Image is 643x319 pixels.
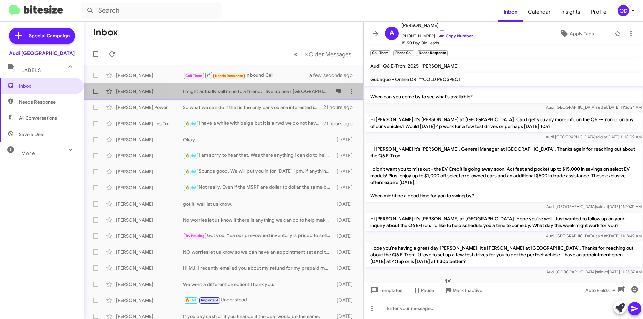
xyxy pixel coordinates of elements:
[21,150,35,156] span: More
[364,284,408,296] button: Templates
[370,50,390,56] small: Call Them
[333,249,358,255] div: [DATE]
[19,99,76,105] span: Needs Response
[333,184,358,191] div: [DATE]
[333,168,358,175] div: [DATE]
[290,47,301,61] button: Previous
[116,249,183,255] div: [PERSON_NAME]
[183,217,333,223] div: No worries let us know if there is anything we can do to help make that choice easier
[408,63,419,69] span: 2025
[546,269,642,274] span: Audi [GEOGRAPHIC_DATA] [DATE] 11:25:37 AM
[185,121,197,126] span: 🔥 Hot
[183,119,323,127] div: I have a white with beige but it is a rwd we do not have any more Quattro with a beige or brown i...
[546,105,642,110] span: Audi [GEOGRAPHIC_DATA] [DATE] 11:36:24 AM
[29,32,70,39] span: Special Campaign
[116,201,183,207] div: [PERSON_NAME]
[183,168,333,175] div: Sounds good. We will put you in for [DATE] 1pm, if anything changes let us know.
[183,265,333,271] div: Hi MJ, I recently emailed you about my refund for my prepaid maintenance and extended warrant. Ca...
[21,67,41,73] span: Labels
[333,136,358,143] div: [DATE]
[369,284,402,296] span: Templates
[333,265,358,271] div: [DATE]
[556,2,586,22] a: Insights
[595,134,607,139] span: said at
[455,282,493,288] span: [PERSON_NAME]
[421,63,459,69] span: [PERSON_NAME]
[19,115,57,122] span: All Conversations
[596,204,608,209] span: said at
[116,184,183,191] div: [PERSON_NAME]
[183,281,333,288] div: We went a different direction! Thank you.
[383,63,405,69] span: Q6 E-Tron
[183,152,333,159] div: I am sorry to hear that, Was there anything i can do to help?
[185,185,197,190] span: 🔥 Hot
[596,233,608,238] span: said at
[116,217,183,223] div: [PERSON_NAME]
[323,120,358,127] div: 21 hours ago
[401,39,473,46] span: 15-90 Day Old Leads
[586,2,612,22] a: Profile
[618,5,629,16] div: QD
[498,2,523,22] a: Inbox
[116,297,183,304] div: [PERSON_NAME]
[116,281,183,288] div: [PERSON_NAME]
[323,104,358,111] div: 21 hours ago
[185,74,203,78] span: Call Them
[309,51,351,58] span: Older Messages
[585,284,618,296] span: Auto Fields
[333,233,358,239] div: [DATE]
[333,152,358,159] div: [DATE]
[438,33,473,38] a: Copy Number
[453,284,482,296] span: Mark Inactive
[116,136,183,143] div: [PERSON_NAME]
[546,233,642,238] span: Audi [GEOGRAPHIC_DATA] [DATE] 11:18:49 AM
[365,113,642,132] p: Hi [PERSON_NAME] it's [PERSON_NAME] at [GEOGRAPHIC_DATA]. Can I get you any more info on the Q6 E...
[183,201,333,207] div: got it, well let us know.
[9,28,75,44] a: Special Campaign
[612,5,636,16] button: QD
[19,131,44,138] span: Save a Deal
[185,169,197,174] span: 🔥 Hot
[183,184,333,191] div: Not really, Even if the MSRP are dollar to dollar the same because different companies use differ...
[183,104,323,111] div: So what we can do if that is the only car you are interested in and would like to take advantage ...
[365,242,642,267] p: Hope you're having a great day [PERSON_NAME]! It's [PERSON_NAME] at [GEOGRAPHIC_DATA]. Thanks for...
[183,88,331,95] div: I might actually sell mine to a friend. I live up near [GEOGRAPHIC_DATA] so not feasible to come ...
[401,29,473,39] span: [PHONE_NUMBER]
[116,265,183,271] div: [PERSON_NAME]
[370,76,416,82] span: Gubagoo - Online DR
[408,284,439,296] button: Pause
[9,50,75,57] div: Audi [GEOGRAPHIC_DATA]
[93,27,118,38] h1: Inbox
[301,47,355,61] button: Next
[542,28,611,40] button: Apply Tags
[596,105,608,110] span: said at
[116,168,183,175] div: [PERSON_NAME]
[116,104,183,111] div: [PERSON_NAME] Power
[580,284,623,296] button: Auto Fields
[333,281,358,288] div: [DATE]
[546,134,642,139] span: Audi [GEOGRAPHIC_DATA] [DATE] 11:18:09 AM
[333,297,358,304] div: [DATE]
[183,136,333,143] div: Okay
[523,2,556,22] span: Calendar
[183,71,318,79] div: Inbound Call
[183,232,333,240] div: Got you, Yea our pre-owned inventory is priced to sell we base our car prices based on similar ca...
[215,74,243,78] span: Needs Response
[419,76,461,82] span: **COLD PROSPECT
[294,50,297,58] span: «
[116,120,183,127] div: [PERSON_NAME] Los Trrenas
[81,3,222,19] input: Search
[201,298,218,302] span: Important
[185,298,197,302] span: 🔥 Hot
[421,284,434,296] span: Pause
[183,249,333,255] div: NO worries let us know so we can have an appointment set and the car ready for you.
[318,72,358,79] div: a few seconds ago
[19,83,76,89] span: Inbox
[116,72,183,79] div: [PERSON_NAME]
[417,50,448,56] small: Needs Response
[333,201,358,207] div: [DATE]
[442,278,565,288] span: called you on [DATE] 2:26:40 PM
[333,217,358,223] div: [DATE]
